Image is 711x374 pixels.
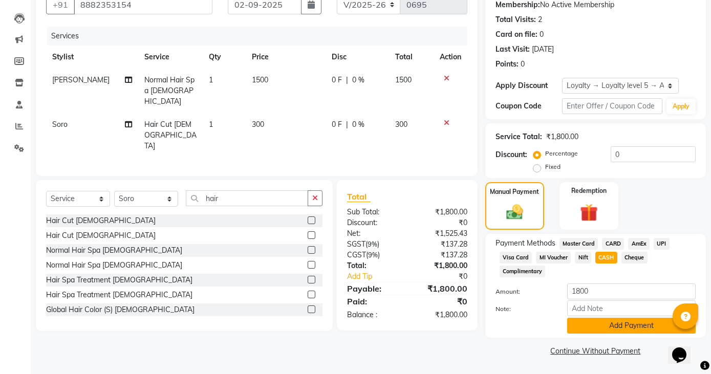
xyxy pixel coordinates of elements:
input: Search or Scan [186,190,308,206]
div: Balance : [339,310,407,320]
span: 1 [209,75,213,84]
div: ₹137.28 [407,250,475,260]
div: Coupon Code [495,101,562,112]
div: Normal Hair Spa [DEMOGRAPHIC_DATA] [46,245,182,256]
div: 2 [538,14,542,25]
span: 9% [368,240,377,248]
div: Total Visits: [495,14,536,25]
div: Apply Discount [495,80,562,91]
span: UPI [654,238,670,250]
iframe: chat widget [668,333,701,364]
div: ( ) [339,239,407,250]
span: Soro [52,120,68,129]
label: Fixed [545,162,561,171]
input: Add Note [567,300,696,316]
th: Disc [326,46,389,69]
div: Hair Spa Treatment [DEMOGRAPHIC_DATA] [46,290,192,300]
div: Discount: [495,149,527,160]
div: ₹1,525.43 [407,228,475,239]
div: ₹0 [407,217,475,228]
th: Price [246,46,326,69]
span: MI Voucher [536,252,571,263]
span: Complimentary [500,266,546,277]
label: Redemption [571,186,607,195]
div: Hair Spa Treatment [DEMOGRAPHIC_DATA] [46,275,192,285]
span: 1500 [395,75,412,84]
th: Stylist [46,46,138,69]
span: Nift [575,252,591,263]
div: Discount: [339,217,407,228]
button: Apply [666,99,696,114]
input: Enter Offer / Coupon Code [562,98,662,114]
th: Total [389,46,434,69]
span: | [346,75,348,85]
div: ₹1,800.00 [407,207,475,217]
div: Normal Hair Spa [DEMOGRAPHIC_DATA] [46,260,182,271]
div: 0 [540,29,544,40]
span: 1500 [252,75,268,84]
div: Payable: [339,282,407,295]
div: Last Visit: [495,44,530,55]
span: CASH [595,252,617,263]
span: Hair Cut [DEMOGRAPHIC_DATA] [144,120,197,150]
button: Add Payment [567,318,696,334]
div: Service Total: [495,131,542,142]
span: 300 [252,120,264,129]
div: ₹0 [418,271,475,282]
span: Payment Methods [495,238,555,249]
a: Add Tip [339,271,418,282]
div: Points: [495,59,519,70]
span: 0 F [332,119,342,130]
div: ₹0 [407,295,475,307]
div: ₹1,800.00 [407,260,475,271]
span: Visa Card [500,252,532,263]
span: 0 % [352,75,364,85]
span: Master Card [559,238,598,250]
span: AmEx [628,238,650,250]
th: Action [434,46,467,69]
div: ₹1,800.00 [546,131,578,142]
input: Amount [567,283,696,299]
a: Continue Without Payment [487,346,704,357]
div: ₹137.28 [407,239,475,250]
span: | [346,119,348,130]
div: Global Hair Color (S) [DEMOGRAPHIC_DATA] [46,304,195,315]
span: 1 [209,120,213,129]
div: 0 [521,59,525,70]
span: CARD [602,238,624,250]
div: Total: [339,260,407,271]
div: ₹1,800.00 [407,282,475,295]
span: SGST [347,239,365,249]
div: Net: [339,228,407,239]
div: ( ) [339,250,407,260]
div: Sub Total: [339,207,407,217]
span: 0 F [332,75,342,85]
label: Note: [488,304,559,314]
img: _cash.svg [501,203,528,222]
span: Total [347,191,371,202]
th: Qty [203,46,246,69]
th: Service [138,46,203,69]
span: 9% [368,251,378,259]
span: 300 [395,120,407,129]
span: Cheque [621,252,648,263]
label: Amount: [488,287,559,296]
label: Percentage [545,149,578,158]
div: Paid: [339,295,407,307]
div: [DATE] [532,44,554,55]
div: Services [47,27,475,46]
div: Hair Cut [DEMOGRAPHIC_DATA] [46,215,156,226]
img: _gift.svg [574,202,603,224]
div: ₹1,800.00 [407,310,475,320]
div: Hair Cut [DEMOGRAPHIC_DATA] [46,230,156,241]
span: 0 % [352,119,364,130]
span: CGST [347,250,366,259]
label: Manual Payment [490,187,539,196]
span: Normal Hair Spa [DEMOGRAPHIC_DATA] [144,75,195,106]
div: Card on file: [495,29,537,40]
span: [PERSON_NAME] [52,75,110,84]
